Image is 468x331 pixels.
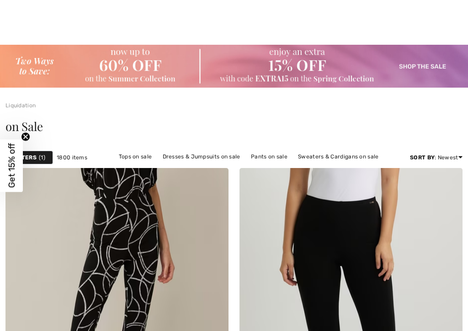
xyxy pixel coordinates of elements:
span: 1 [39,153,45,162]
a: Dresses & Jumpsuits on sale [158,151,245,163]
a: Pants on sale [246,151,292,163]
a: Outerwear on sale [283,163,342,174]
a: Jackets & Blazers on sale [155,163,234,174]
span: Get 15% off [6,143,17,188]
a: Skirts on sale [236,163,281,174]
span: on Sale [5,118,43,134]
a: Tops on sale [114,151,157,163]
a: Sweaters & Cardigans on sale [293,151,383,163]
strong: Filters [13,153,37,162]
a: Liquidation [5,102,36,109]
button: Close teaser [21,132,30,141]
strong: Sort By [410,154,435,161]
div: : Newest [410,153,463,162]
span: 1800 items [57,153,87,162]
